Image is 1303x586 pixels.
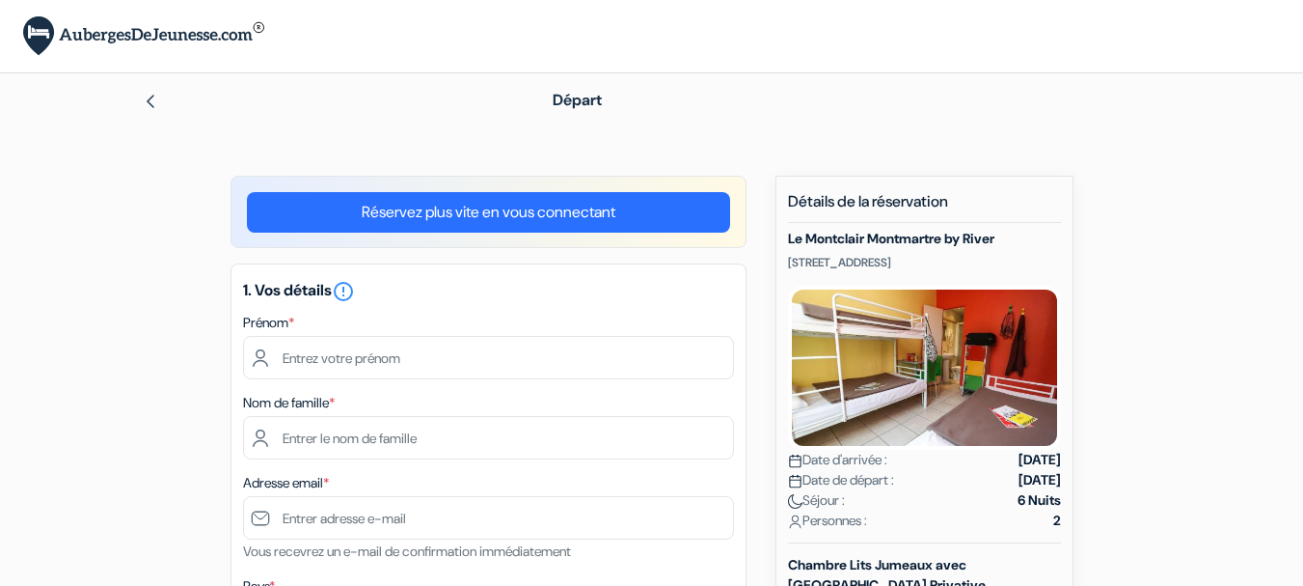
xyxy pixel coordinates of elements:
[788,474,802,488] img: calendar.svg
[1018,470,1061,490] strong: [DATE]
[243,543,571,560] small: Vous recevrez un e-mail de confirmation immédiatement
[23,16,264,56] img: AubergesDeJeunesse.com
[332,280,355,303] i: error_outline
[243,416,734,460] input: Entrer le nom de famille
[243,280,734,303] h5: 1. Vos détails
[788,470,894,490] span: Date de départ :
[247,192,730,233] a: Réservez plus vite en vous connectant
[332,280,355,300] a: error_outline
[243,336,734,379] input: Entrez votre prénom
[788,192,1061,223] h5: Détails de la réservation
[243,313,294,333] label: Prénom
[788,490,845,511] span: Séjour :
[788,255,1061,270] p: [STREET_ADDRESS]
[1018,450,1061,470] strong: [DATE]
[243,393,335,413] label: Nom de famille
[243,496,734,540] input: Entrer adresse e-mail
[788,515,802,529] img: user_icon.svg
[788,450,887,470] span: Date d'arrivée :
[553,90,602,110] span: Départ
[788,511,867,531] span: Personnes :
[1018,490,1061,511] strong: 6 Nuits
[788,231,1061,247] h5: Le Montclair Montmartre by River
[243,473,329,493] label: Adresse email
[1053,511,1061,531] strong: 2
[143,94,158,109] img: left_arrow.svg
[788,454,802,468] img: calendar.svg
[788,494,802,509] img: moon.svg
